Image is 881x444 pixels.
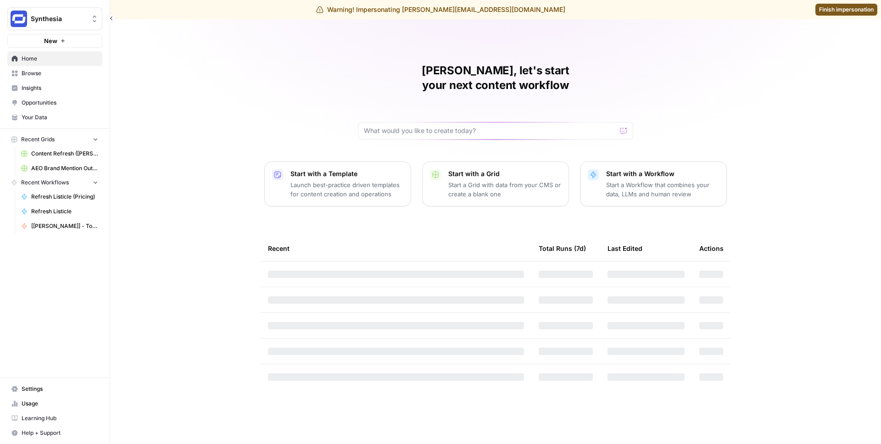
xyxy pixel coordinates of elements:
h1: [PERSON_NAME], let's start your next content workflow [358,63,633,93]
p: Start a Workflow that combines your data, LLMs and human review [606,180,719,199]
span: Usage [22,400,98,408]
a: [[PERSON_NAME]] - Tools & Features Pages Refreshe - [MAIN WORKFLOW] [17,219,102,233]
button: Recent Grids [7,133,102,146]
p: Launch best-practice driven templates for content creation and operations [290,180,403,199]
span: Help + Support [22,429,98,437]
span: Content Refresh ([PERSON_NAME]) [31,150,98,158]
span: Your Data [22,113,98,122]
img: Synthesia Logo [11,11,27,27]
span: Home [22,55,98,63]
p: Start with a Workflow [606,169,719,178]
button: Start with a GridStart a Grid with data from your CMS or create a blank one [422,161,569,206]
p: Start a Grid with data from your CMS or create a blank one [448,180,561,199]
div: Total Runs (7d) [539,236,586,261]
p: Start with a Grid [448,169,561,178]
span: Settings [22,385,98,393]
span: New [44,36,57,45]
span: Finish impersonation [819,6,874,14]
button: New [7,34,102,48]
span: AEO Brand Mention Outreach - [PERSON_NAME] [31,164,98,172]
a: Refresh Listicle [17,204,102,219]
button: Recent Workflows [7,176,102,189]
a: Insights [7,81,102,95]
div: Warning! Impersonating [PERSON_NAME][EMAIL_ADDRESS][DOMAIN_NAME] [316,5,565,14]
span: Browse [22,69,98,78]
a: AEO Brand Mention Outreach - [PERSON_NAME] [17,161,102,176]
span: Synthesia [31,14,86,23]
div: Actions [699,236,724,261]
span: Insights [22,84,98,92]
a: Refresh Listicle (Pricing) [17,189,102,204]
div: Recent [268,236,524,261]
span: Opportunities [22,99,98,107]
button: Start with a WorkflowStart a Workflow that combines your data, LLMs and human review [580,161,727,206]
span: Learning Hub [22,414,98,422]
a: Learning Hub [7,411,102,426]
a: Browse [7,66,102,81]
a: Settings [7,382,102,396]
a: Finish impersonation [815,4,877,16]
button: Start with a TemplateLaunch best-practice driven templates for content creation and operations [264,161,411,206]
a: Your Data [7,110,102,125]
span: Refresh Listicle [31,207,98,216]
span: [[PERSON_NAME]] - Tools & Features Pages Refreshe - [MAIN WORKFLOW] [31,222,98,230]
a: Opportunities [7,95,102,110]
span: Refresh Listicle (Pricing) [31,193,98,201]
a: Usage [7,396,102,411]
input: What would you like to create today? [364,126,616,135]
a: Home [7,51,102,66]
button: Help + Support [7,426,102,440]
p: Start with a Template [290,169,403,178]
a: Content Refresh ([PERSON_NAME]) [17,146,102,161]
div: Last Edited [608,236,642,261]
span: Recent Workflows [21,178,69,187]
button: Workspace: Synthesia [7,7,102,30]
span: Recent Grids [21,135,55,144]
